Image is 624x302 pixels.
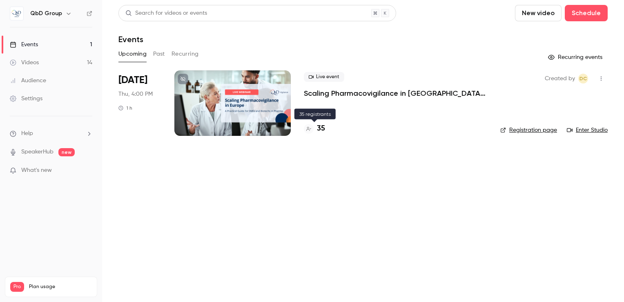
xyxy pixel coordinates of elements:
a: Registration page [500,126,557,134]
span: Help [21,129,33,138]
button: Past [153,47,165,61]
button: Schedule [565,5,608,21]
div: Audience [10,77,46,85]
a: SpeakerHub [21,148,53,156]
button: Recurring [172,47,199,61]
span: Thu, 4:00 PM [118,90,153,98]
span: Pro [10,282,24,292]
button: New video [515,5,562,21]
span: What's new [21,166,52,175]
div: Events [10,41,38,49]
a: Enter Studio [567,126,608,134]
h1: Events [118,34,143,44]
a: Scaling Pharmacovigilance in [GEOGRAPHIC_DATA]: A Practical Guide for Pharma SMEs and Biotechs [304,88,487,98]
div: Nov 13 Thu, 4:00 PM (Europe/Madrid) [118,70,161,136]
span: DC [579,74,587,83]
iframe: Noticeable Trigger [82,167,92,174]
div: Videos [10,59,39,67]
div: 1 h [118,105,132,111]
li: help-dropdown-opener [10,129,92,138]
span: [DATE] [118,74,147,87]
h4: 35 [317,123,325,134]
button: Recurring events [544,51,608,64]
h6: QbD Group [30,9,62,18]
span: Plan usage [29,284,92,290]
span: Live event [304,72,344,82]
button: Upcoming [118,47,147,61]
span: Created by [545,74,575,83]
a: 35 [304,123,325,134]
img: QbD Group [10,7,23,20]
div: Search for videos or events [125,9,207,18]
span: new [58,148,75,156]
span: Daniel Cubero [578,74,588,83]
div: Settings [10,95,42,103]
